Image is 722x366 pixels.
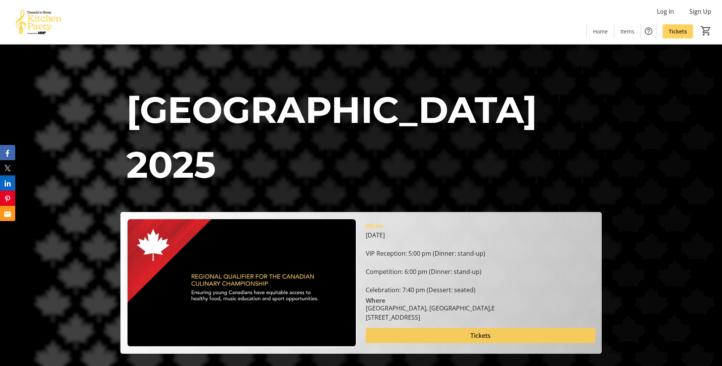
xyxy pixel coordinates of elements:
[663,24,693,38] a: Tickets
[683,5,717,18] button: Sign Up
[366,221,383,231] div: When
[593,27,608,35] span: Home
[620,27,634,35] span: Items
[669,27,687,35] span: Tickets
[657,7,674,16] span: Log In
[689,7,711,16] span: Sign Up
[614,24,641,38] a: Items
[366,298,385,304] div: Where
[651,5,680,18] button: Log In
[587,24,614,38] a: Home
[5,3,72,41] img: Canada’s Great Kitchen Party's Logo
[127,218,356,347] img: Campaign CTA Media Photo
[366,313,495,322] div: [STREET_ADDRESS]
[470,331,491,340] span: Tickets
[366,231,595,294] div: [DATE] VIP Reception: 5:00 pm (Dinner: stand-up) Competition: 6:00 pm (Dinner: stand-up) Celebrat...
[699,24,713,38] button: Cart
[366,304,495,313] div: [GEOGRAPHIC_DATA], [GEOGRAPHIC_DATA],E
[641,24,656,39] button: Help
[126,88,537,187] span: [GEOGRAPHIC_DATA] 2025
[366,328,595,343] button: Tickets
